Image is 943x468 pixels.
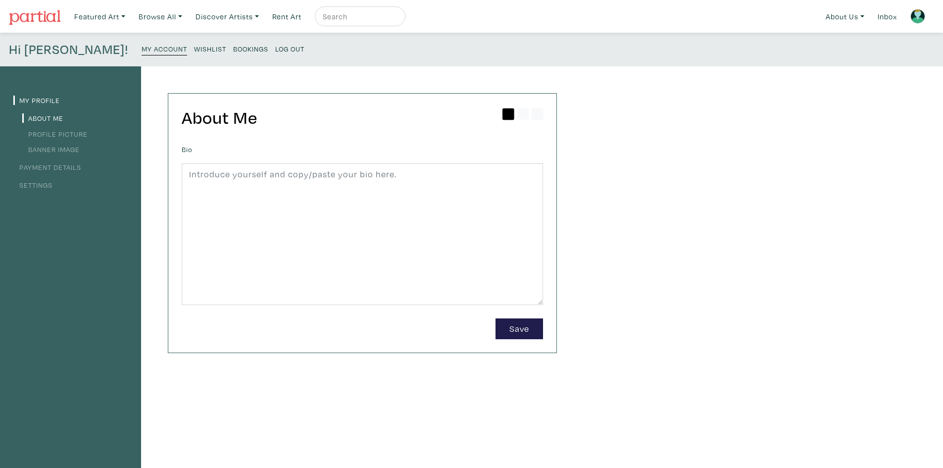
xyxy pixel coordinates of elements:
img: avatar.png [910,9,925,24]
small: Wishlist [194,44,226,53]
a: Profile Picture [22,129,88,139]
a: Featured Art [70,6,130,27]
input: Search [322,10,396,23]
a: About Me [22,113,63,123]
h4: Hi [PERSON_NAME]! [9,42,128,57]
a: Inbox [873,6,901,27]
a: About Us [821,6,869,27]
a: Discover Artists [191,6,263,27]
a: My Profile [13,96,60,105]
small: Bookings [233,44,268,53]
a: Bookings [233,42,268,55]
a: Payment Details [13,162,81,172]
label: Bio [182,144,193,155]
a: Settings [13,180,52,190]
a: Rent Art [268,6,306,27]
small: My Account [142,44,187,53]
a: Log Out [275,42,304,55]
a: Wishlist [194,42,226,55]
h2: About Me [182,107,543,128]
a: Banner Image [22,145,80,154]
button: Save [496,318,543,340]
a: Browse All [134,6,187,27]
small: Log Out [275,44,304,53]
a: My Account [142,42,187,55]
